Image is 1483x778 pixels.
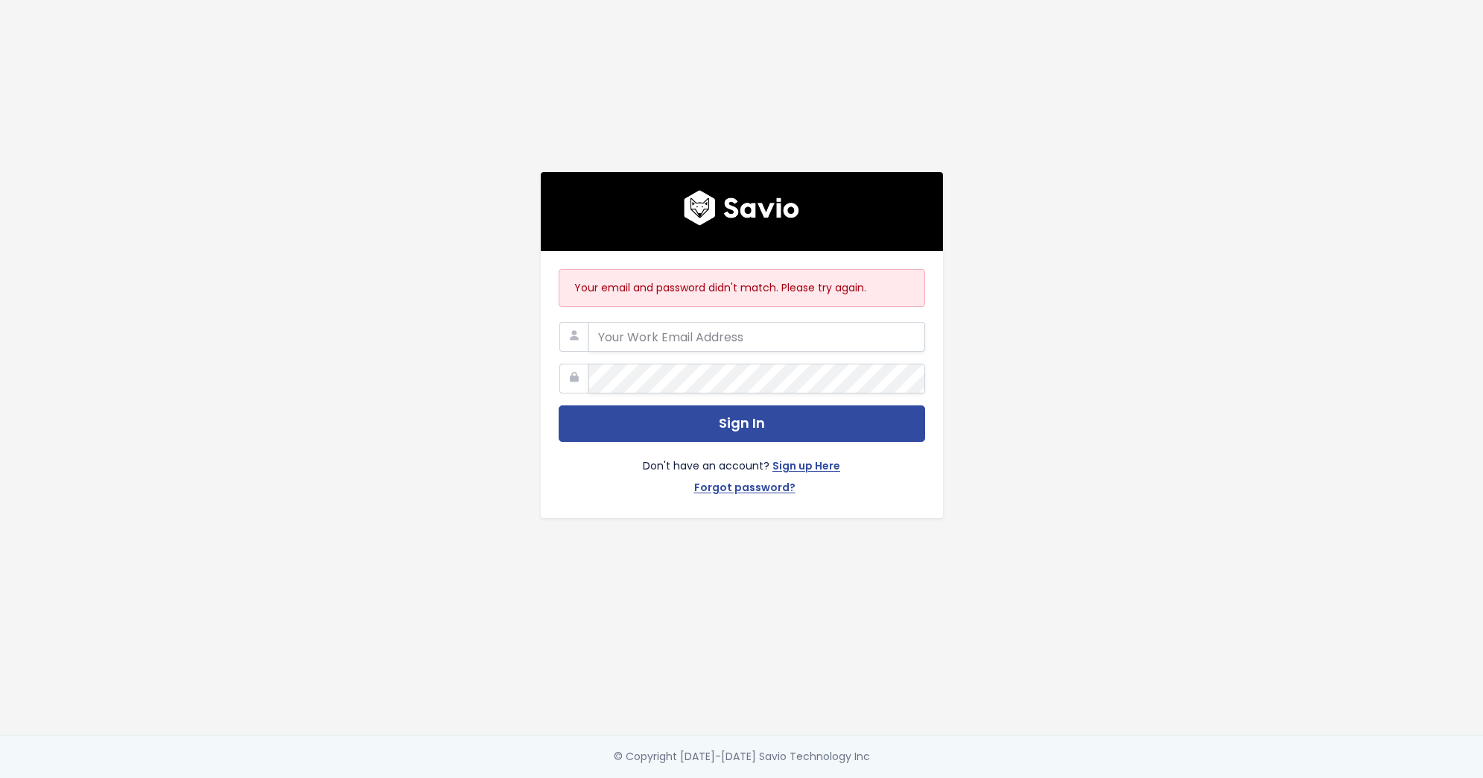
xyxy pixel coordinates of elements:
div: Don't have an account? [559,442,925,500]
button: Sign In [559,405,925,442]
p: Your email and password didn't match. Please try again. [574,279,909,297]
a: Sign up Here [772,457,840,478]
img: logo600x187.a314fd40982d.png [684,190,799,226]
a: Forgot password? [694,478,796,500]
div: © Copyright [DATE]-[DATE] Savio Technology Inc [614,747,870,766]
input: Your Work Email Address [588,322,925,352]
